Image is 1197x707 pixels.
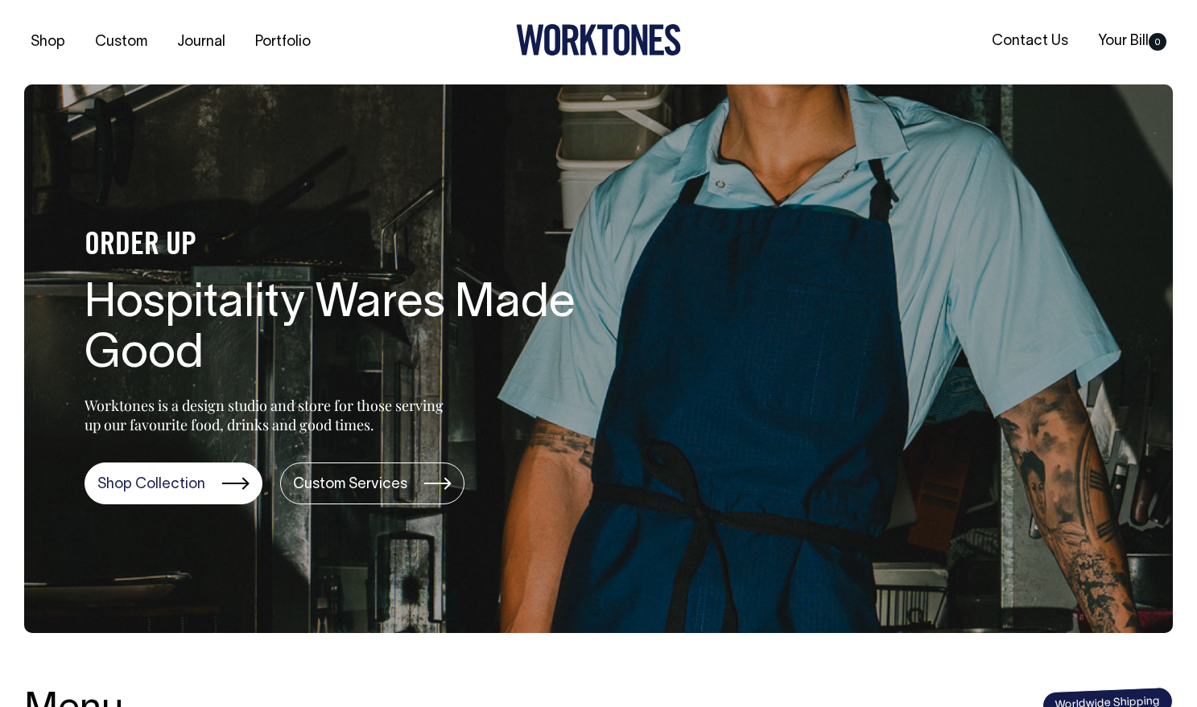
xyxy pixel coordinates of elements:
[171,29,232,55] a: Journal
[89,29,154,55] a: Custom
[249,29,317,55] a: Portfolio
[24,29,72,55] a: Shop
[1092,28,1173,55] a: Your Bill0
[85,279,600,382] h1: Hospitality Wares Made Good
[1149,33,1166,51] span: 0
[280,462,464,504] a: Custom Services
[985,28,1075,55] a: Contact Us
[85,229,600,263] h4: ORDER UP
[85,396,451,434] p: Worktones is a design studio and store for those serving up our favourite food, drinks and good t...
[85,462,262,504] a: Shop Collection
